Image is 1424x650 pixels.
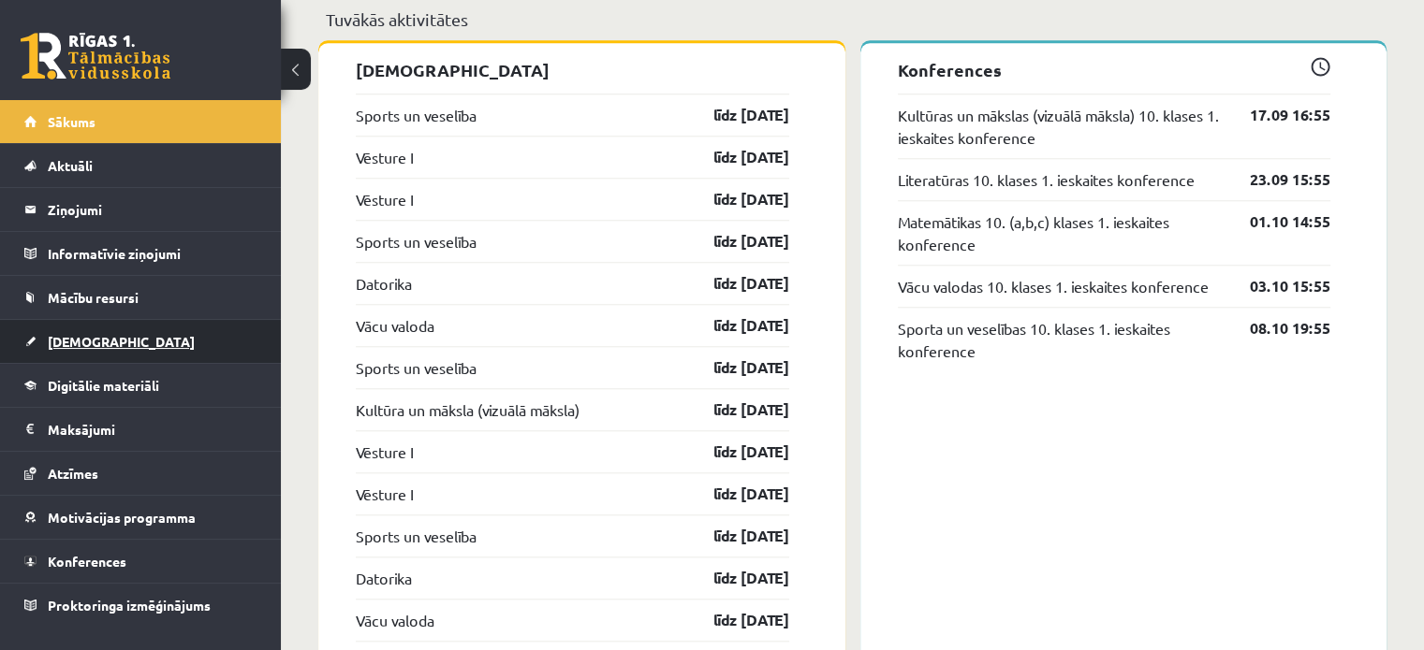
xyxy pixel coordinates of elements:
a: līdz [DATE] [681,609,789,631]
a: 08.10 19:55 [1222,317,1330,339]
a: Vēsture I [356,188,413,210]
a: 23.09 15:55 [1222,168,1330,191]
a: Mācību resursi [24,276,257,319]
a: līdz [DATE] [681,567,789,589]
a: Vēsture I [356,441,413,463]
a: Informatīvie ziņojumi [24,232,257,275]
a: Datorika [356,567,412,589]
span: Sākums [48,113,95,130]
a: Kultūras un mākslas (vizuālā māksla) 10. klases 1. ieskaites konference [898,104,1223,149]
a: Proktoringa izmēģinājums [24,584,257,627]
a: Sākums [24,100,257,143]
a: Sports un veselība [356,104,477,126]
a: Matemātikas 10. (a,b,c) klases 1. ieskaites konference [898,210,1223,255]
a: Vēsture I [356,146,413,168]
span: Proktoringa izmēģinājums [48,597,211,614]
a: Vācu valodas 10. klases 1. ieskaites konference [898,275,1209,297]
a: līdz [DATE] [681,314,789,337]
a: līdz [DATE] [681,398,789,421]
a: līdz [DATE] [681,272,789,295]
a: Atzīmes [24,452,257,495]
a: 03.10 15:55 [1222,275,1330,297]
a: Vācu valoda [356,609,434,631]
a: līdz [DATE] [681,104,789,126]
a: Maksājumi [24,408,257,451]
span: Konferences [48,553,126,570]
a: Sports un veselība [356,230,477,253]
a: Motivācijas programma [24,496,257,539]
a: Aktuāli [24,144,257,187]
span: Mācību resursi [48,289,139,306]
a: līdz [DATE] [681,188,789,210]
a: 01.10 14:55 [1222,210,1330,233]
p: Tuvākās aktivitātes [326,7,1379,32]
span: Digitālie materiāli [48,377,159,394]
a: Vēsture I [356,483,413,505]
span: Atzīmes [48,465,98,482]
a: Vācu valoda [356,314,434,337]
a: Rīgas 1. Tālmācības vidusskola [21,33,170,79]
a: Kultūra un māksla (vizuālā māksla) [356,398,580,421]
a: līdz [DATE] [681,146,789,168]
a: Sporta un veselības 10. klases 1. ieskaites konference [898,317,1223,362]
legend: Informatīvie ziņojumi [48,232,257,275]
p: [DEMOGRAPHIC_DATA] [356,57,789,82]
legend: Ziņojumi [48,188,257,231]
a: Sports un veselība [356,356,477,379]
p: Konferences [898,57,1331,82]
legend: Maksājumi [48,408,257,451]
a: Literatūras 10. klases 1. ieskaites konference [898,168,1195,191]
a: līdz [DATE] [681,525,789,547]
a: [DEMOGRAPHIC_DATA] [24,320,257,363]
a: līdz [DATE] [681,441,789,463]
a: Datorika [356,272,412,295]
span: [DEMOGRAPHIC_DATA] [48,333,195,350]
a: līdz [DATE] [681,356,789,379]
a: 17.09 16:55 [1222,104,1330,126]
a: līdz [DATE] [681,230,789,253]
a: Ziņojumi [24,188,257,231]
span: Aktuāli [48,157,93,174]
a: līdz [DATE] [681,483,789,505]
a: Konferences [24,540,257,583]
a: Digitālie materiāli [24,364,257,407]
a: Sports un veselība [356,525,477,547]
span: Motivācijas programma [48,509,196,526]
